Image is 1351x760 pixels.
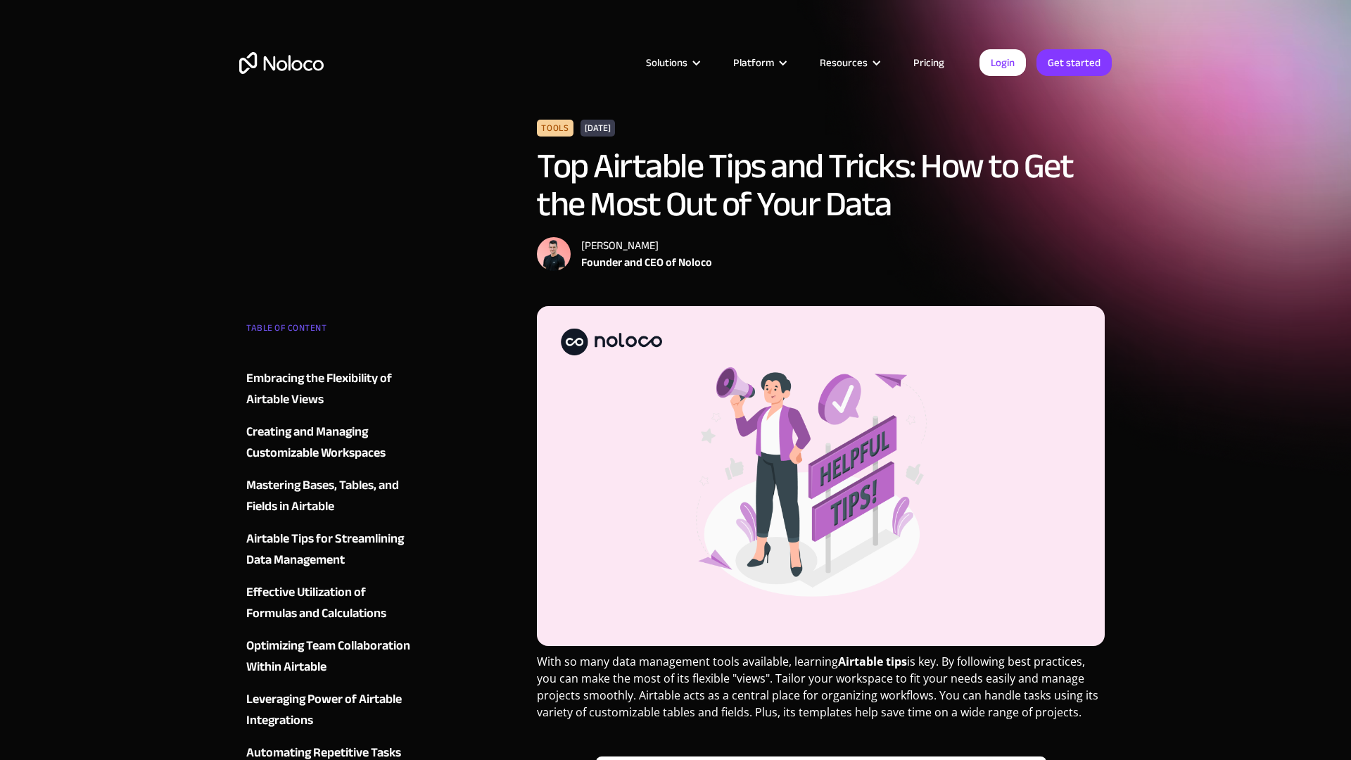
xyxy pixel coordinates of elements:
a: Optimizing Team Collaboration Within Airtable [246,635,417,678]
a: Leveraging Power of Airtable Integrations [246,689,417,731]
div: [PERSON_NAME] [581,237,712,254]
div: Solutions [646,53,687,72]
div: Resources [820,53,868,72]
a: Effective Utilization of Formulas and Calculations [246,582,417,624]
div: Platform [733,53,774,72]
h1: Top Airtable Tips and Tricks: How to Get the Most Out of Your Data [537,147,1105,223]
a: Get started [1036,49,1112,76]
a: Login [979,49,1026,76]
div: TABLE OF CONTENT [246,317,417,346]
div: Founder and CEO of Noloco [581,254,712,271]
a: Embracing the Flexibility of Airtable Views [246,368,417,410]
div: Platform [716,53,802,72]
a: Pricing [896,53,962,72]
a: Airtable Tips for Streamlining Data Management [246,528,417,571]
div: Solutions [628,53,716,72]
div: Resources [802,53,896,72]
a: Creating and Managing Customizable Workspaces [246,422,417,464]
a: home [239,52,324,74]
a: Mastering Bases, Tables, and Fields in Airtable [246,475,417,517]
p: With so many data management tools available, learning is key. By following best practices, you c... [537,653,1105,731]
strong: Airtable tips [838,654,907,669]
